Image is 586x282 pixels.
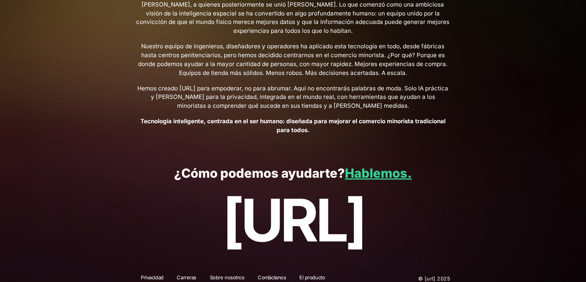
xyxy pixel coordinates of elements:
font: Contáctanos [258,274,286,280]
font: El producto [299,274,325,280]
a: Hablemos. [345,166,412,181]
font: Tecnología inteligente, centrada en el ser humano: diseñada para mejorar el comercio minorista tr... [140,117,446,134]
font: Nuestro equipo de ingenieros, diseñadores y operadores ha aplicado esta tecnología en todo, desde... [138,42,448,76]
font: Hemos creado [URL] para empoderar, no para abrumar. Aquí no encontrarás palabras de moda. Solo IA... [137,85,448,110]
font: ¿Cómo podemos ayudarte? [174,166,345,181]
font: Sobre nosotros [210,274,245,280]
font: © [URL] 2025 [418,275,450,282]
font: Privacidad [141,274,164,280]
font: [URL] [222,185,364,256]
font: Carreras [177,274,196,280]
